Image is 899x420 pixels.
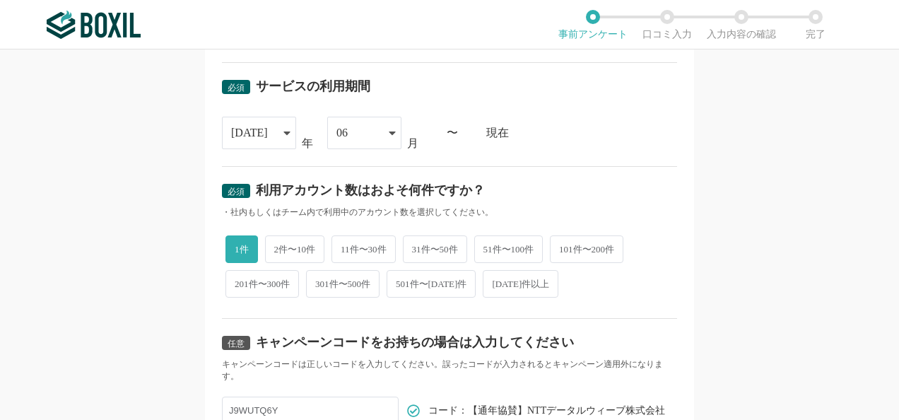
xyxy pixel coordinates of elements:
[778,10,852,40] li: 完了
[630,10,704,40] li: 口コミ入力
[306,270,380,298] span: 301件〜500件
[474,235,543,263] span: 51件〜100件
[265,235,325,263] span: 2件〜10件
[222,358,677,383] div: キャンペーンコードは正しいコードを入力してください。誤ったコードが入力されるとキャンペーン適用外になります。
[228,187,245,197] span: 必須
[225,270,299,298] span: 201件〜300件
[256,184,485,197] div: 利用アカウント数はおよそ何件ですか？
[222,206,677,218] div: ・社内もしくはチーム内で利用中のアカウント数を選択してください。
[302,138,313,149] div: 年
[483,270,558,298] span: [DATE]件以上
[47,11,141,39] img: ボクシルSaaS_ロゴ
[231,117,268,148] div: [DATE]
[228,83,245,93] span: 必須
[225,235,258,263] span: 1件
[331,235,396,263] span: 11件〜30件
[428,406,665,416] span: コード：【通年協賛】NTTデータルウィーブ株式会社
[336,117,348,148] div: 06
[447,127,458,139] div: 〜
[228,339,245,349] span: 任意
[387,270,476,298] span: 501件〜[DATE]件
[407,138,418,149] div: 月
[486,127,677,139] div: 現在
[556,10,630,40] li: 事前アンケート
[256,336,574,349] div: キャンペーンコードをお持ちの場合は入力してください
[256,80,370,93] div: サービスの利用期間
[704,10,778,40] li: 入力内容の確認
[550,235,623,263] span: 101件〜200件
[403,235,467,263] span: 31件〜50件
